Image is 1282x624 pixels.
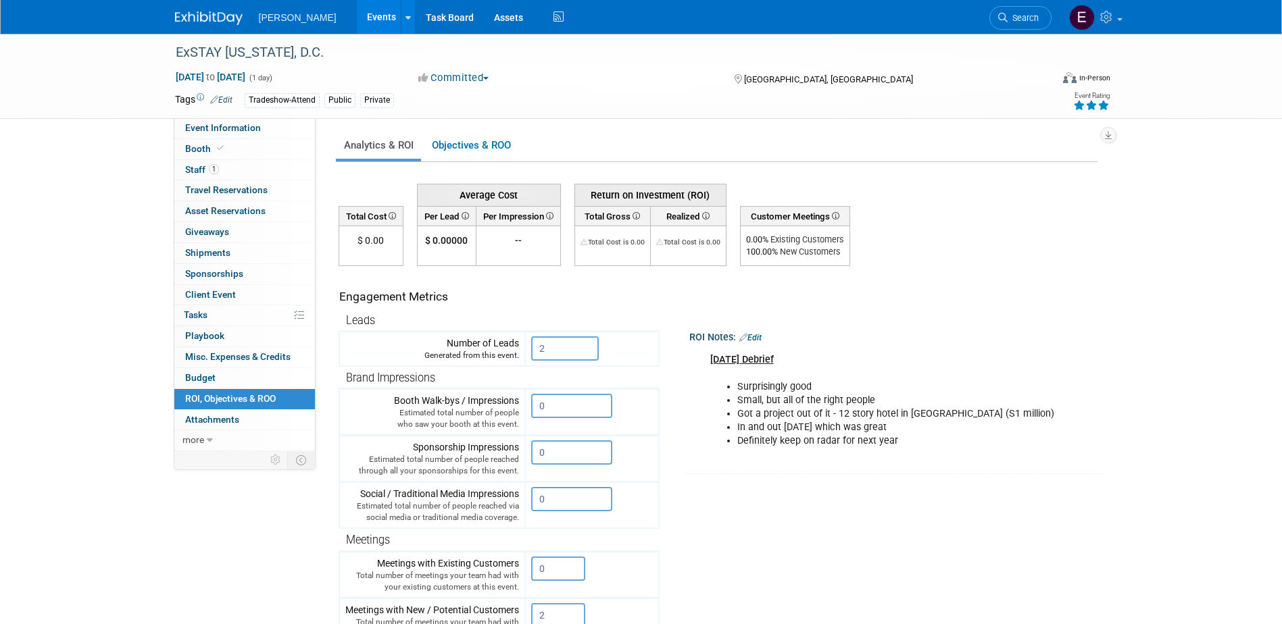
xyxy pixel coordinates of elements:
[209,164,219,174] span: 1
[656,234,720,247] div: The Total Cost for this event needs to be greater than 0.00 in order for ROI to get calculated. S...
[689,327,1104,344] div: ROI Notes:
[345,336,519,361] div: Number of Leads
[185,414,239,425] span: Attachments
[768,234,844,244] span: Existing Customers
[360,93,394,107] div: Private
[1079,73,1110,83] div: In-Person
[515,235,522,246] span: --
[174,305,315,326] a: Tasks
[210,95,232,105] a: Edit
[346,534,390,546] span: Meetings
[174,326,315,346] a: Playbook
[185,164,219,175] span: Staff
[174,222,315,242] a: Giveaways
[424,132,518,159] a: Objectives & ROO
[185,143,226,154] span: Booth
[345,407,519,430] div: Estimated total number of people who saw your booth at this event.
[217,145,224,152] i: Booth reservation complete
[248,74,272,82] span: (1 day)
[185,122,261,133] span: Event Information
[414,71,494,85] button: Committed
[345,454,519,477] div: Estimated total number of people reached through all your sponsorships for this event.
[740,206,849,226] th: Customer Meetings
[185,372,216,383] span: Budget
[204,72,217,82] span: to
[737,421,1070,434] li: In and out [DATE] which was great
[746,234,844,246] div: %
[574,206,650,226] th: Total Gross
[185,351,291,362] span: Misc. Expenses & Credits
[346,314,375,327] span: Leads
[245,93,320,107] div: Tradeshow-Attend
[339,288,654,305] div: Engagement Metrics
[581,234,645,247] div: The Total Cost for this event needs to be greater than 0.00 in order for ROI to get calculated. S...
[737,394,1070,407] li: Small, but all of the right people
[345,350,519,361] div: Generated from this event.
[737,380,1070,394] li: Surprisingly good
[417,206,476,226] th: Per Lead
[574,184,726,206] th: Return on Investment (ROI)
[175,93,232,108] td: Tags
[174,139,315,159] a: Booth
[185,205,266,216] span: Asset Reservations
[1073,93,1110,99] div: Event Rating
[746,246,772,257] span: 100.00
[174,285,315,305] a: Client Event
[336,132,421,159] a: Analytics & ROI
[174,347,315,367] a: Misc. Expenses & Credits
[737,434,1070,448] li: Definitely keep on radar for next year
[739,333,762,342] a: Edit
[345,394,519,430] div: Booth Walk-bys / Impressions
[185,393,276,404] span: ROI, Objectives & ROO
[174,410,315,430] a: Attachments
[345,500,519,523] div: Estimated total number of people reached via social media or traditional media coverage.
[184,309,207,320] span: Tasks
[174,243,315,263] a: Shipments
[182,434,204,445] span: more
[650,206,726,226] th: Realized
[778,246,841,257] span: New Customers
[345,556,519,593] div: Meetings with Existing Customers
[185,226,229,237] span: Giveaways
[476,206,560,226] th: Per Impression
[174,118,315,138] a: Event Information
[345,570,519,593] div: Total number of meetings your team had with your existing customers at this event.
[185,184,268,195] span: Travel Reservations
[174,160,315,180] a: Staff1
[175,71,246,83] span: [DATE] [DATE]
[339,206,403,226] th: Total Cost
[264,451,288,469] td: Personalize Event Tab Strip
[174,430,315,450] a: more
[175,11,243,25] img: ExhibitDay
[339,226,403,266] td: $ 0.00
[744,74,913,84] span: [GEOGRAPHIC_DATA], [GEOGRAPHIC_DATA]
[324,93,355,107] div: Public
[174,389,315,409] a: ROI, Objectives & ROO
[174,368,315,388] a: Budget
[425,235,468,246] span: $ 0.00000
[345,440,519,477] div: Sponsorship Impressions
[746,234,762,244] span: 0.00
[972,70,1111,90] div: Event Format
[185,247,230,258] span: Shipments
[346,371,435,384] span: Brand Impressions
[737,407,1070,421] li: Got a project out of it - 12 story hotel in [GEOGRAPHIC_DATA] (S1 million)
[185,330,224,341] span: Playbook
[1069,5,1095,30] img: Emy Volk
[174,264,315,284] a: Sponsorships
[174,180,315,201] a: Travel Reservations
[345,487,519,523] div: Social / Traditional Media Impressions
[174,201,315,222] a: Asset Reservations
[746,246,844,258] div: %
[710,354,774,365] b: [DATE] Debrief
[989,6,1052,30] a: Search
[259,12,337,23] span: [PERSON_NAME]
[1008,13,1039,23] span: Search
[1063,72,1077,83] img: Format-Inperson.png
[287,451,315,469] td: Toggle Event Tabs
[185,289,236,300] span: Client Event
[171,41,1031,65] div: ExSTAY [US_STATE], D.C.
[185,268,243,279] span: Sponsorships
[417,184,560,206] th: Average Cost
